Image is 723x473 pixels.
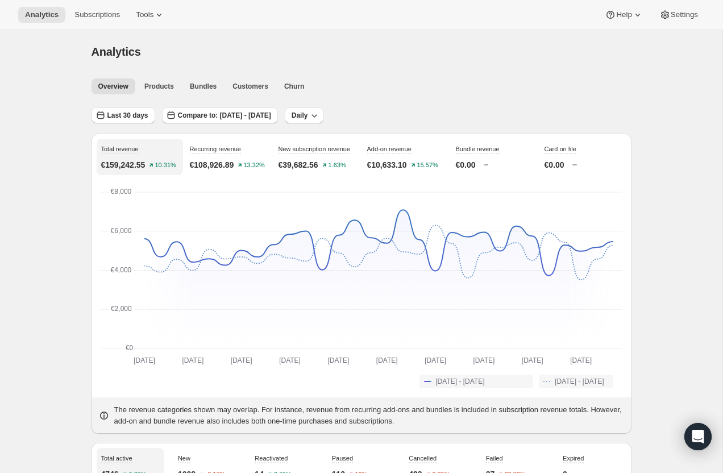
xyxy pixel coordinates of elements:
text: [DATE] [570,356,592,364]
button: Help [598,7,650,23]
span: Bundles [190,82,217,91]
text: [DATE] [327,356,349,364]
span: Failed [486,455,503,462]
button: Analytics [18,7,65,23]
p: €0.00 [456,159,476,171]
text: €4,000 [110,266,131,274]
span: Customers [232,82,268,91]
span: Expired [563,455,584,462]
span: Products [144,82,174,91]
p: The revenue categories shown may overlap. For instance, revenue from recurring add-ons and bundle... [114,404,625,427]
text: [DATE] [230,356,252,364]
button: [DATE] - [DATE] [539,375,613,388]
span: New subscription revenue [279,146,351,152]
span: Overview [98,82,128,91]
span: Total active [101,455,132,462]
span: Subscriptions [74,10,120,19]
span: Churn [284,82,304,91]
span: Daily [292,111,308,120]
span: Add-on revenue [367,146,412,152]
text: [DATE] [521,356,543,364]
p: €159,242.55 [101,159,146,171]
span: Help [616,10,631,19]
span: Card on file [545,146,576,152]
p: €10,633.10 [367,159,407,171]
span: New [178,455,190,462]
text: [DATE] [134,356,155,364]
text: €0 [125,344,133,352]
span: Compare to: [DATE] - [DATE] [178,111,271,120]
text: 13.32% [244,162,265,169]
span: Recurring revenue [190,146,242,152]
span: Tools [136,10,153,19]
text: [DATE] [182,356,203,364]
span: Reactivated [255,455,288,462]
span: Analytics [25,10,59,19]
span: [DATE] - [DATE] [555,377,604,386]
p: €39,682.56 [279,159,318,171]
span: Total revenue [101,146,139,152]
text: 1.63% [328,162,346,169]
text: 10.31% [155,162,177,169]
p: €108,926.89 [190,159,234,171]
button: [DATE] - [DATE] [419,375,533,388]
text: €6,000 [110,227,131,235]
span: Cancelled [409,455,437,462]
span: Paused [332,455,353,462]
button: Tools [129,7,172,23]
text: €8,000 [110,188,131,196]
span: Analytics [92,45,141,58]
span: Last 30 days [107,111,148,120]
span: Settings [671,10,698,19]
button: Daily [285,107,324,123]
text: [DATE] [376,356,397,364]
span: Bundle revenue [456,146,500,152]
button: Subscriptions [68,7,127,23]
span: [DATE] - [DATE] [435,377,484,386]
p: €0.00 [545,159,564,171]
text: €2,000 [111,305,132,313]
button: Settings [653,7,705,23]
text: 15.57% [417,162,438,169]
div: Open Intercom Messenger [684,423,712,450]
text: [DATE] [425,356,446,364]
text: [DATE] [279,356,301,364]
button: Last 30 days [92,107,155,123]
text: [DATE] [473,356,495,364]
button: Compare to: [DATE] - [DATE] [162,107,278,123]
